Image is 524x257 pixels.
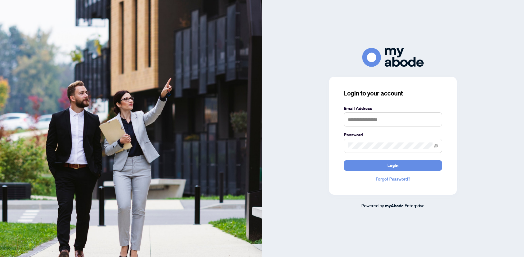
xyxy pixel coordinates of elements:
img: ma-logo [362,48,424,67]
label: Email Address [344,105,442,112]
a: myAbode [385,202,404,209]
span: Enterprise [405,203,425,208]
label: Password [344,131,442,138]
span: eye-invisible [434,144,438,148]
span: Login [387,161,398,170]
span: Powered by [361,203,384,208]
h3: Login to your account [344,89,442,98]
button: Login [344,160,442,171]
a: Forgot Password? [344,176,442,182]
